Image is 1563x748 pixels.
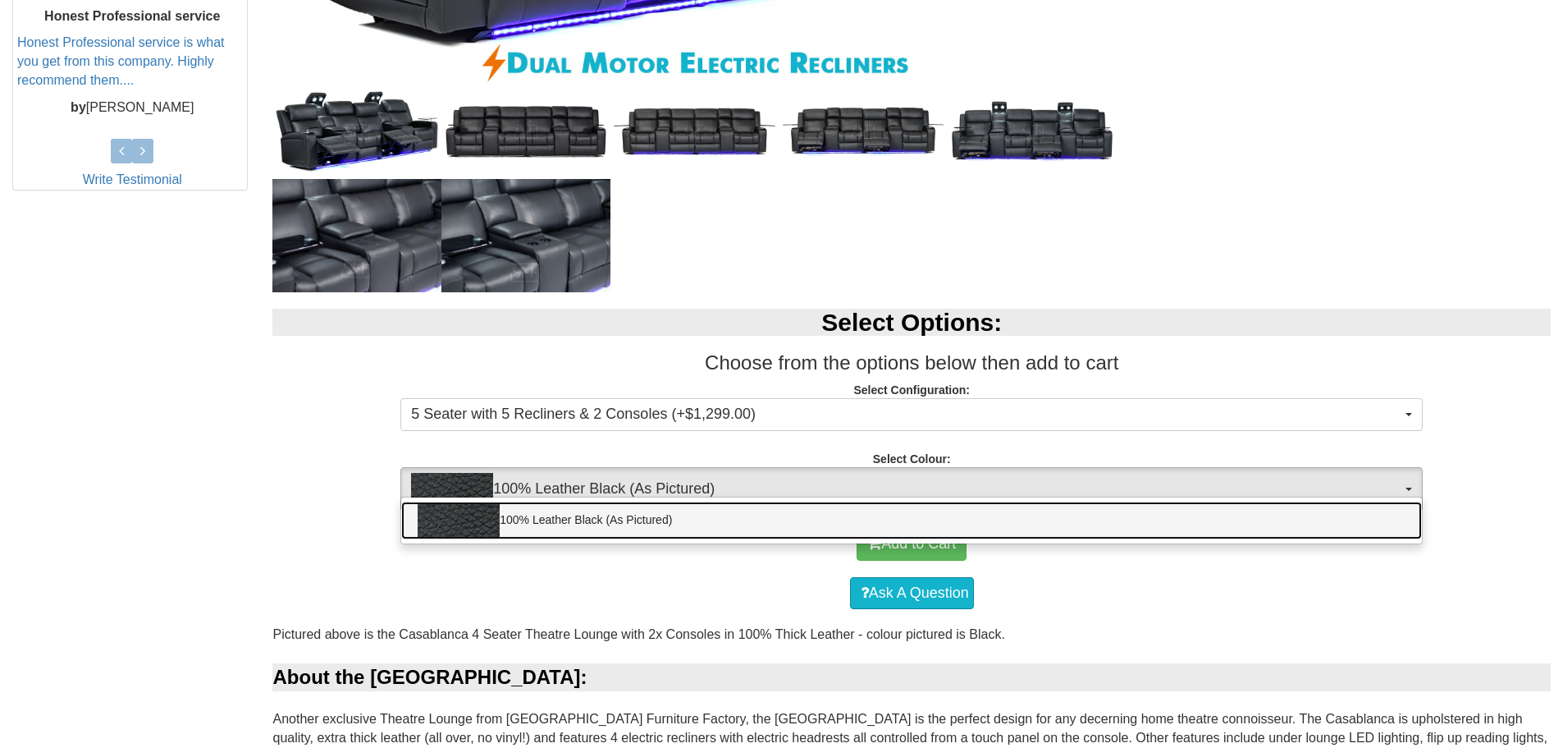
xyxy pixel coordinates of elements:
b: Select Options: [821,309,1002,336]
p: [PERSON_NAME] [17,99,247,117]
button: 100% Leather Black (As Pictured)100% Leather Black (As Pictured) [400,467,1423,512]
strong: Select Configuration: [853,383,970,397]
a: Ask A Question [850,577,974,610]
h3: Choose from the options below then add to cart [272,352,1551,374]
span: 100% Leather Black (As Pictured) [411,473,1401,506]
b: by [71,100,86,114]
img: 100% Leather Black (As Pictured) [418,504,500,537]
button: 5 Seater with 5 Recliners & 2 Consoles (+$1,299.00) [400,398,1423,431]
img: 100% Leather Black (As Pictured) [411,473,493,506]
strong: Select Colour: [873,452,951,466]
a: Write Testimonial [83,172,182,186]
span: 5 Seater with 5 Recliners & 2 Consoles (+$1,299.00) [411,404,1401,425]
b: Honest Professional service [44,9,220,23]
a: 100% Leather Black (As Pictured) [401,502,1422,539]
a: Honest Professional service is what you get from this company. Highly recommend them.... [17,35,225,87]
div: About the [GEOGRAPHIC_DATA]: [272,663,1551,691]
